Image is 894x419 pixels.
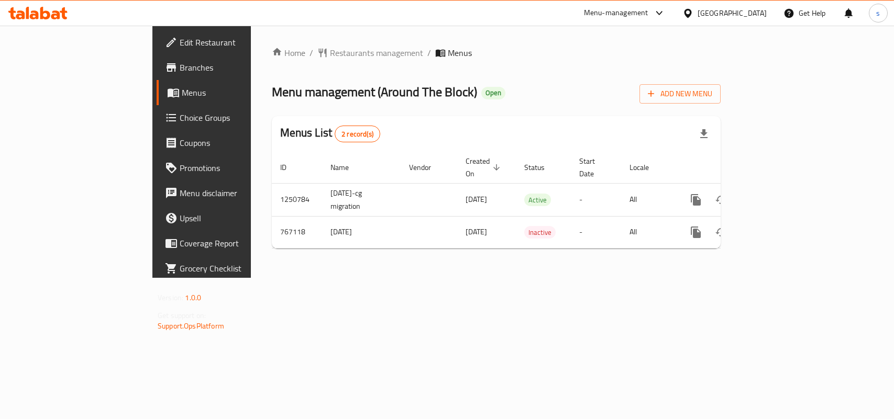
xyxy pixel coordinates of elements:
li: / [427,47,431,59]
button: more [683,187,709,212]
span: Coverage Report [180,237,293,250]
button: Change Status [709,187,734,212]
a: Promotions [157,155,302,180]
span: Inactive [524,227,556,239]
span: Coupons [180,137,293,149]
a: Restaurants management [317,47,423,59]
a: Edit Restaurant [157,30,302,55]
span: Branches [180,61,293,74]
th: Actions [675,152,792,184]
td: All [621,216,675,248]
span: Choice Groups [180,111,293,124]
td: All [621,183,675,216]
span: s [876,7,880,19]
span: Menus [448,47,472,59]
div: [GEOGRAPHIC_DATA] [698,7,767,19]
span: Locale [630,161,663,174]
span: Edit Restaurant [180,36,293,49]
div: Export file [691,121,716,146]
a: Grocery Checklist [157,256,302,281]
span: Restaurants management [330,47,423,59]
td: - [571,183,621,216]
h2: Menus List [280,125,380,142]
span: Add New Menu [648,87,712,100]
span: Get support on: [158,309,206,322]
span: Vendor [409,161,445,174]
li: / [310,47,313,59]
span: Menu management ( Around The Block ) [272,80,477,104]
a: Branches [157,55,302,80]
span: 2 record(s) [335,129,380,139]
span: Upsell [180,212,293,224]
a: Coupons [157,130,302,155]
nav: breadcrumb [272,47,721,59]
span: Start Date [579,155,609,180]
span: Created On [466,155,503,180]
button: Change Status [709,220,734,245]
td: [DATE]-cg migration [322,183,401,216]
span: Active [524,194,551,206]
span: Grocery Checklist [180,262,293,275]
span: Menus [182,86,293,99]
td: - [571,216,621,248]
span: Version: [158,291,183,304]
span: Open [481,88,505,97]
div: Open [481,87,505,99]
a: Choice Groups [157,105,302,130]
span: Promotions [180,162,293,174]
span: Status [524,161,558,174]
span: Name [330,161,362,174]
table: enhanced table [272,152,792,248]
span: Menu disclaimer [180,187,293,199]
span: [DATE] [466,192,487,206]
td: [DATE] [322,216,401,248]
button: more [683,220,709,245]
a: Menus [157,80,302,105]
div: Total records count [335,126,380,142]
span: ID [280,161,300,174]
div: Menu-management [584,7,648,19]
span: 1.0.0 [185,291,201,304]
a: Menu disclaimer [157,180,302,206]
a: Coverage Report [157,231,302,256]
a: Support.OpsPlatform [158,319,224,333]
button: Add New Menu [639,84,721,104]
span: [DATE] [466,225,487,239]
a: Upsell [157,206,302,231]
div: Inactive [524,226,556,239]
